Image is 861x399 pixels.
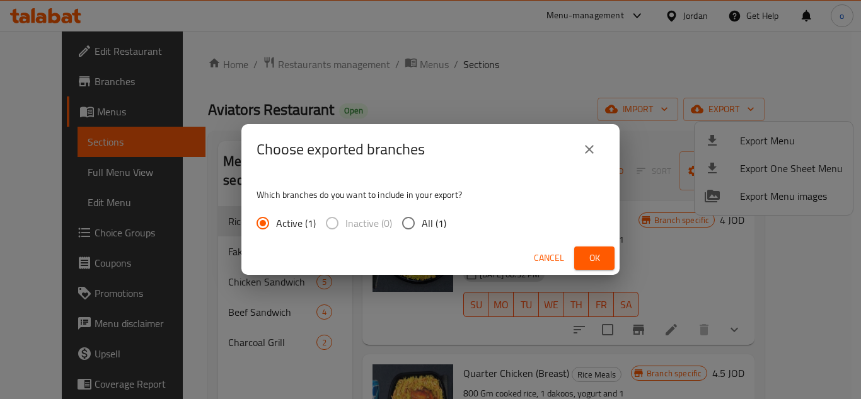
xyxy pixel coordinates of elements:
[534,250,564,266] span: Cancel
[529,246,569,270] button: Cancel
[574,246,615,270] button: Ok
[257,188,604,201] p: Which branches do you want to include in your export?
[257,139,425,159] h2: Choose exported branches
[422,216,446,231] span: All (1)
[574,134,604,165] button: close
[276,216,316,231] span: Active (1)
[584,250,604,266] span: Ok
[345,216,392,231] span: Inactive (0)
